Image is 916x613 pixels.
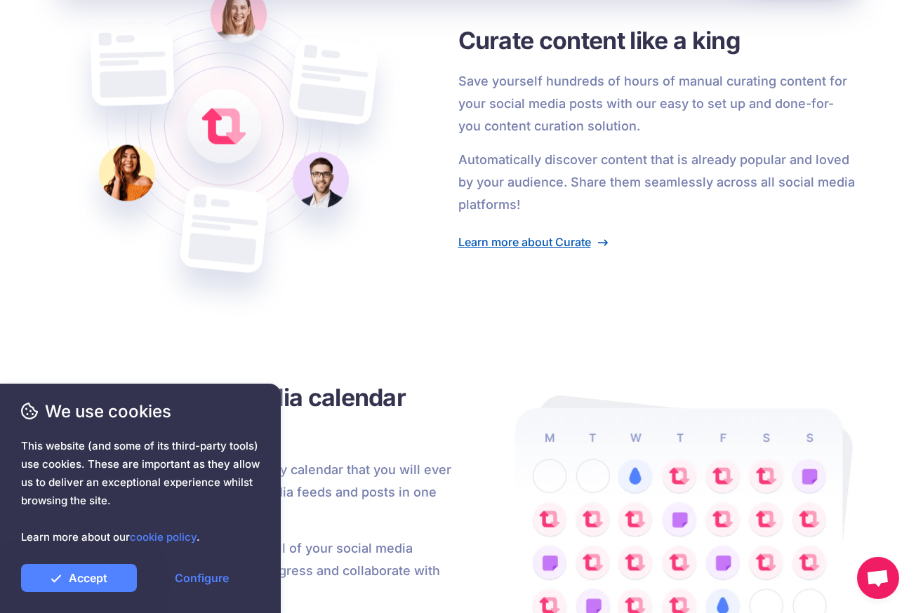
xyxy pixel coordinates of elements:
[21,399,260,424] span: We use cookies
[857,557,899,599] a: Open chat
[130,530,197,544] a: cookie policy
[458,235,608,249] a: Learn more about Curate
[144,564,260,592] a: Configure
[62,382,458,445] h3: The only social media calendar you’ll ever need
[458,25,855,56] h3: Curate content like a king
[21,437,260,546] span: This website (and some of its third-party tools) use cookies. These are important as they allow u...
[458,149,855,216] p: Automatically discover content that is already popular and loved by your audience. Share them sea...
[21,564,137,592] a: Accept
[458,70,855,137] p: Save yourself hundreds of hours of manual curating content for your social media posts with our e...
